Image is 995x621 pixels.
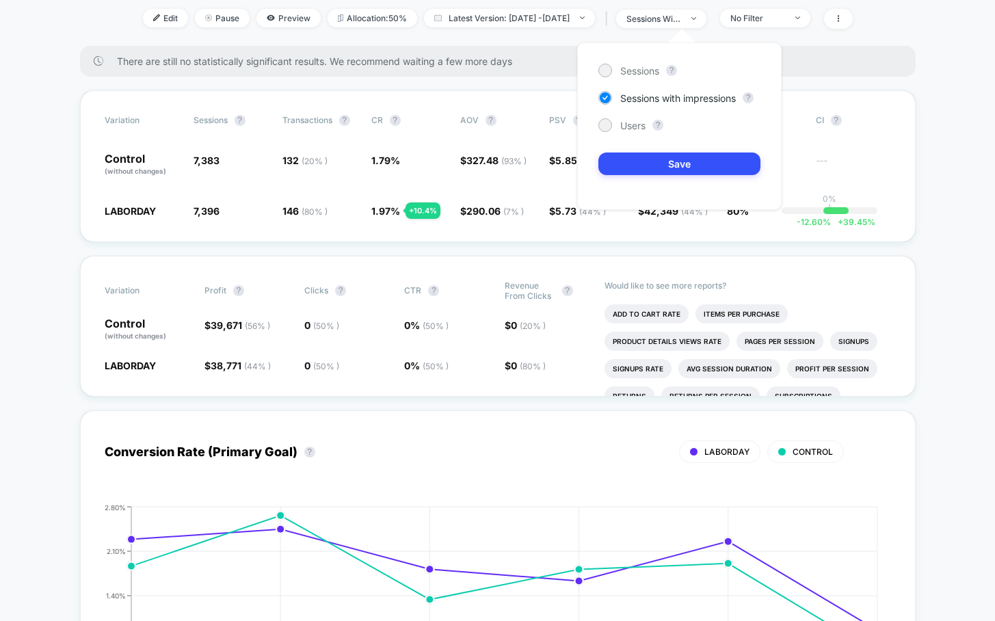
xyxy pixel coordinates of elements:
[244,361,271,371] span: ( 44 % )
[605,280,891,291] p: Would like to see more reports?
[371,115,383,125] span: CR
[282,115,332,125] span: Transactions
[105,360,156,371] span: LABORDAY
[626,14,681,24] div: sessions with impression
[428,285,439,296] button: ?
[404,285,421,295] span: CTR
[194,205,220,217] span: 7,396
[730,13,785,23] div: No Filter
[423,321,449,331] span: ( 50 % )
[605,386,654,406] li: Returns
[302,207,328,217] span: ( 80 % )
[335,285,346,296] button: ?
[460,205,524,217] span: $
[205,14,212,21] img: end
[605,359,672,378] li: Signups Rate
[256,9,321,27] span: Preview
[520,361,546,371] span: ( 80 % )
[598,153,760,175] button: Save
[549,115,566,125] span: PSV
[106,591,126,599] tspan: 1.40%
[797,217,831,227] span: -12.60 %
[195,9,250,27] span: Pause
[691,17,696,20] img: end
[338,14,343,22] img: rebalance
[838,217,843,227] span: +
[404,319,449,331] span: 0 %
[204,285,226,295] span: Profit
[204,319,270,331] span: $
[620,92,736,104] span: Sessions with impressions
[737,332,823,351] li: Pages Per Session
[107,546,126,555] tspan: 2.10%
[105,205,156,217] span: LABORDAY
[505,319,546,331] span: $
[767,386,840,406] li: Subscriptions
[105,503,126,511] tspan: 2.80%
[505,360,546,371] span: $
[424,9,595,27] span: Latest Version: [DATE] - [DATE]
[105,318,191,341] p: Control
[143,9,188,27] span: Edit
[666,65,677,76] button: ?
[743,92,754,103] button: ?
[245,321,270,331] span: ( 56 % )
[204,360,271,371] span: $
[105,153,180,176] p: Control
[460,155,527,166] span: $
[466,205,524,217] span: 290.06
[605,304,689,323] li: Add To Cart Rate
[511,319,546,331] span: 0
[194,115,228,125] span: Sessions
[816,115,891,126] span: CI
[282,205,328,217] span: 146
[831,217,875,227] span: 39.45 %
[520,321,546,331] span: ( 20 % )
[828,204,831,214] p: |
[460,115,479,125] span: AOV
[555,155,605,166] span: 5.85
[302,156,328,166] span: ( 20 % )
[404,360,449,371] span: 0 %
[304,447,315,458] button: ?
[235,115,246,126] button: ?
[787,359,877,378] li: Profit Per Session
[505,280,555,301] span: Revenue From Clicks
[328,9,417,27] span: Allocation: 50%
[503,207,524,217] span: ( 7 % )
[704,447,749,457] span: LABORDAY
[423,361,449,371] span: ( 50 % )
[371,205,400,217] span: 1.97 %
[105,167,166,175] span: (without changes)
[831,115,842,126] button: ?
[313,361,339,371] span: ( 50 % )
[652,120,663,131] button: ?
[371,155,400,166] span: 1.79 %
[793,447,833,457] span: CONTROL
[282,155,328,166] span: 132
[313,321,339,331] span: ( 50 % )
[661,386,760,406] li: Returns Per Session
[678,359,780,378] li: Avg Session Duration
[153,14,160,21] img: edit
[211,319,270,331] span: 39,671
[434,14,442,21] img: calendar
[105,115,180,126] span: Variation
[620,65,659,77] span: Sessions
[695,304,788,323] li: Items Per Purchase
[823,194,836,204] p: 0%
[117,55,888,67] span: There are still no statistically significant results. We recommend waiting a few more days
[105,332,166,340] span: (without changes)
[105,280,180,301] span: Variation
[549,155,605,166] span: $
[511,360,546,371] span: 0
[304,319,339,331] span: 0
[304,285,328,295] span: Clicks
[580,16,585,19] img: end
[466,155,527,166] span: 327.48
[233,285,244,296] button: ?
[194,155,220,166] span: 7,383
[339,115,350,126] button: ?
[304,360,339,371] span: 0
[620,120,646,131] span: Users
